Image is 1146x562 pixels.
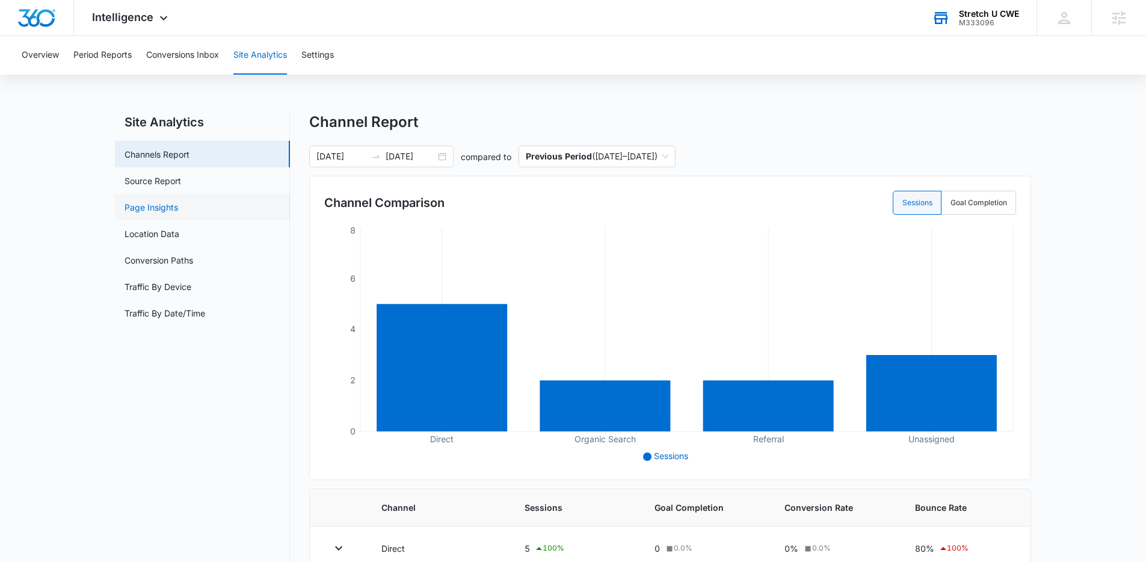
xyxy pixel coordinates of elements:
[784,501,886,514] span: Conversion Rate
[575,434,636,445] tspan: Organic Search
[146,36,219,75] button: Conversions Inbox
[92,11,153,23] span: Intelligence
[664,543,692,554] div: 0.0 %
[753,434,784,444] tspan: Referral
[526,146,668,167] span: ( [DATE] – [DATE] )
[350,225,356,235] tspan: 8
[115,113,290,131] h2: Site Analytics
[938,542,969,556] div: 100 %
[461,150,511,163] p: compared to
[654,451,688,461] span: Sessions
[525,542,626,556] div: 5
[526,151,592,161] p: Previous Period
[371,152,381,161] span: to
[125,148,189,161] a: Channels Report
[941,191,1016,215] label: Goal Completion
[908,434,955,445] tspan: Unassigned
[233,36,287,75] button: Site Analytics
[125,174,181,187] a: Source Report
[915,542,1011,556] div: 80%
[350,273,356,283] tspan: 6
[381,501,496,514] span: Channel
[309,113,418,131] h1: Channel Report
[316,150,366,163] input: Start date
[371,152,381,161] span: swap-right
[350,375,356,385] tspan: 2
[784,542,886,555] div: 0%
[324,194,445,212] h3: Channel Comparison
[22,36,59,75] button: Overview
[125,227,179,240] a: Location Data
[350,324,356,334] tspan: 4
[386,150,436,163] input: End date
[959,9,1019,19] div: account name
[125,280,191,293] a: Traffic By Device
[915,501,1011,514] span: Bounce Rate
[959,19,1019,27] div: account id
[655,501,756,514] span: Goal Completion
[301,36,334,75] button: Settings
[125,254,193,267] a: Conversion Paths
[125,201,178,214] a: Page Insights
[803,543,831,554] div: 0.0 %
[329,539,348,558] button: Toggle Row Expanded
[525,501,626,514] span: Sessions
[655,542,756,555] div: 0
[125,307,205,320] a: Traffic By Date/Time
[73,36,132,75] button: Period Reports
[893,191,941,215] label: Sessions
[534,542,564,556] div: 100 %
[430,434,454,444] tspan: Direct
[350,426,356,436] tspan: 0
